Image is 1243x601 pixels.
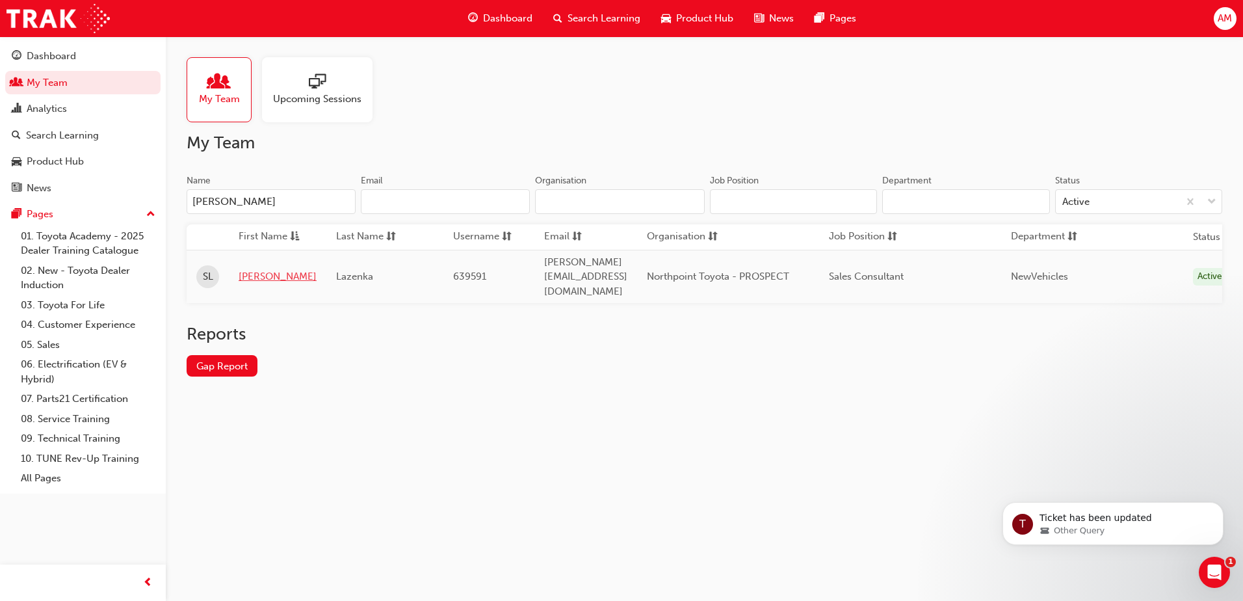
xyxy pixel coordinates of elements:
[187,57,262,122] a: My Team
[769,11,794,26] span: News
[1062,194,1090,209] div: Active
[146,206,155,223] span: up-icon
[1055,174,1080,187] div: Status
[882,174,932,187] div: Department
[710,174,759,187] div: Job Position
[829,229,900,245] button: Job Positionsorting-icon
[5,124,161,148] a: Search Learning
[262,57,383,122] a: Upcoming Sessions
[5,176,161,200] a: News
[543,5,651,32] a: search-iconSearch Learning
[5,97,161,121] a: Analytics
[12,156,21,168] span: car-icon
[744,5,804,32] a: news-iconNews
[754,10,764,27] span: news-icon
[882,189,1050,214] input: Department
[336,229,384,245] span: Last Name
[16,354,161,389] a: 06. Electrification (EV & Hybrid)
[544,229,569,245] span: Email
[830,11,856,26] span: Pages
[676,11,733,26] span: Product Hub
[1011,229,1065,245] span: Department
[710,189,878,214] input: Job Position
[1214,7,1236,30] button: AM
[16,449,161,469] a: 10. TUNE Rev-Up Training
[336,271,373,282] span: Lazenka
[7,4,110,33] img: Trak
[12,183,21,194] span: news-icon
[661,10,671,27] span: car-icon
[16,389,161,409] a: 07. Parts21 Certification
[5,44,161,68] a: Dashboard
[1011,271,1068,282] span: NewVehicles
[203,269,213,284] span: SL
[535,189,704,214] input: Organisation
[187,174,211,187] div: Name
[361,174,383,187] div: Email
[453,229,499,245] span: Username
[535,174,586,187] div: Organisation
[544,256,627,297] span: [PERSON_NAME][EMAIL_ADDRESS][DOMAIN_NAME]
[16,226,161,261] a: 01. Toyota Academy - 2025 Dealer Training Catalogue
[453,271,486,282] span: 639591
[16,409,161,429] a: 08. Service Training
[502,229,512,245] span: sorting-icon
[1193,268,1227,286] div: Active
[12,51,21,62] span: guage-icon
[829,229,885,245] span: Job Position
[1207,194,1216,211] span: down-icon
[27,181,51,196] div: News
[647,229,705,245] span: Organisation
[5,150,161,174] a: Product Hub
[572,229,582,245] span: sorting-icon
[5,202,161,226] button: Pages
[187,133,1222,154] h2: My Team
[199,92,240,107] span: My Team
[16,468,161,488] a: All Pages
[187,355,257,377] a: Gap Report
[544,229,616,245] button: Emailsorting-icon
[309,73,326,92] span: sessionType_ONLINE_URL-icon
[458,5,543,32] a: guage-iconDashboard
[815,10,824,27] span: pages-icon
[983,475,1243,566] iframe: Intercom notifications message
[361,189,530,214] input: Email
[1225,557,1236,567] span: 1
[483,11,532,26] span: Dashboard
[27,154,84,169] div: Product Hub
[829,271,904,282] span: Sales Consultant
[887,229,897,245] span: sorting-icon
[143,575,153,591] span: prev-icon
[1218,11,1232,26] span: AM
[386,229,396,245] span: sorting-icon
[12,77,21,89] span: people-icon
[27,49,76,64] div: Dashboard
[273,92,361,107] span: Upcoming Sessions
[239,229,287,245] span: First Name
[16,429,161,449] a: 09. Technical Training
[708,229,718,245] span: sorting-icon
[239,269,317,284] a: [PERSON_NAME]
[5,42,161,202] button: DashboardMy TeamAnalyticsSearch LearningProduct HubNews
[16,335,161,355] a: 05. Sales
[651,5,744,32] a: car-iconProduct Hub
[1067,229,1077,245] span: sorting-icon
[804,5,867,32] a: pages-iconPages
[211,73,228,92] span: people-icon
[336,229,408,245] button: Last Namesorting-icon
[1199,557,1230,588] iframe: Intercom live chat
[453,229,525,245] button: Usernamesorting-icon
[187,324,1222,345] h2: Reports
[26,128,99,143] div: Search Learning
[239,229,310,245] button: First Nameasc-icon
[568,11,640,26] span: Search Learning
[647,229,718,245] button: Organisationsorting-icon
[16,261,161,295] a: 02. New - Toyota Dealer Induction
[16,315,161,335] a: 04. Customer Experience
[187,189,356,214] input: Name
